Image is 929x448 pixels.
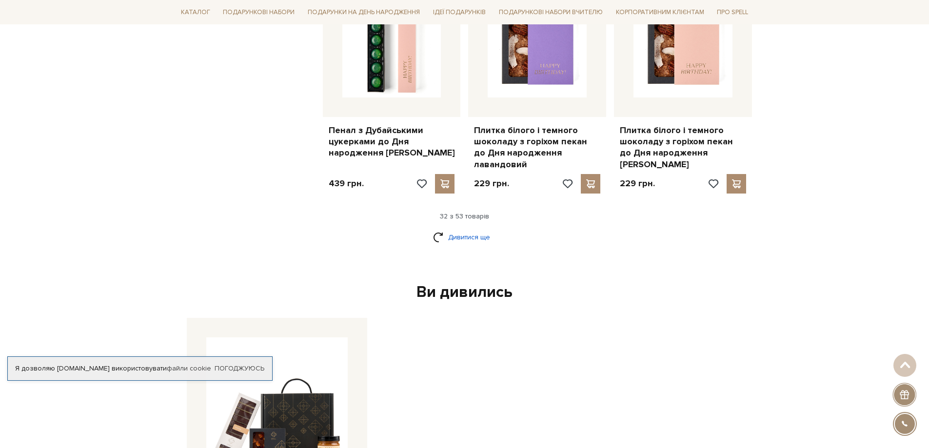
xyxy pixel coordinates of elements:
a: Пенал з Дубайськими цукерками до Дня народження [PERSON_NAME] [329,125,455,159]
a: Подарункові набори Вчителю [495,4,607,20]
a: Ідеї подарунків [429,5,490,20]
div: 32 з 53 товарів [173,212,756,221]
a: Плитка білого і темного шоколаду з горіхом пекан до Дня народження [PERSON_NAME] [620,125,746,171]
p: 229 грн. [620,178,655,189]
a: Корпоративним клієнтам [612,5,708,20]
a: Погоджуюсь [215,364,264,373]
a: Подарункові набори [219,5,298,20]
a: Дивитися ще [433,229,496,246]
div: Я дозволяю [DOMAIN_NAME] використовувати [8,364,272,373]
div: Ви дивились [183,282,747,303]
a: Подарунки на День народження [304,5,424,20]
a: файли cookie [167,364,211,372]
a: Про Spell [713,5,752,20]
a: Каталог [177,5,214,20]
a: Плитка білого і темного шоколаду з горіхом пекан до Дня народження лавандовий [474,125,600,171]
p: 439 грн. [329,178,364,189]
p: 229 грн. [474,178,509,189]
